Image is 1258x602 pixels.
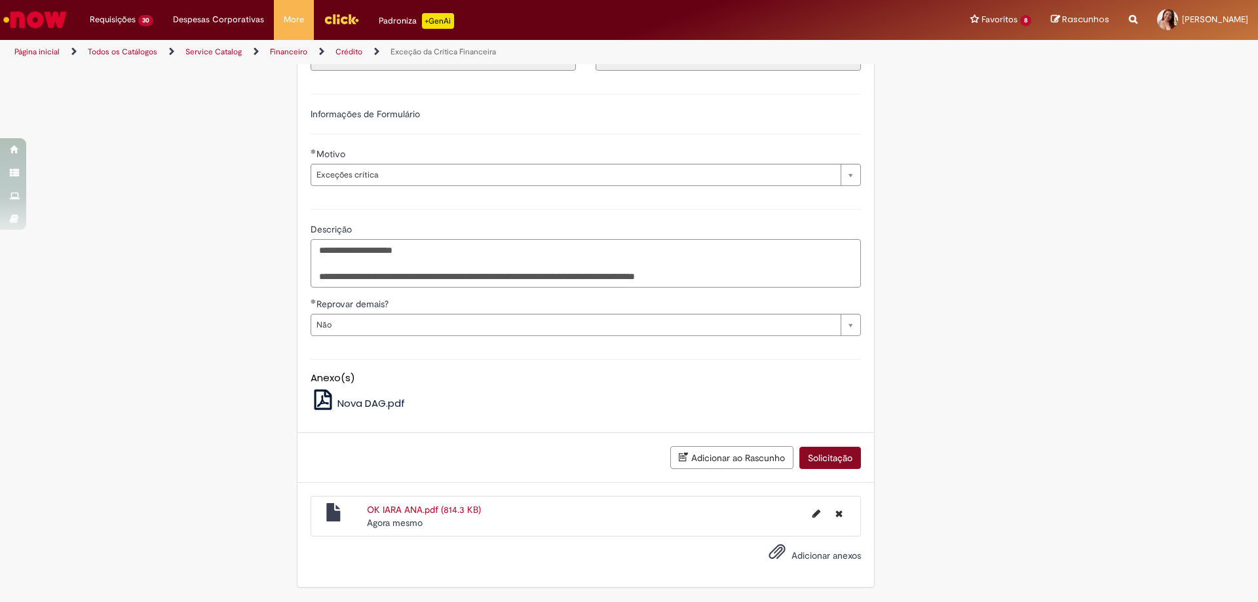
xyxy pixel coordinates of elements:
span: More [284,13,304,26]
button: Adicionar ao Rascunho [670,446,793,469]
span: Reprovar demais? [316,298,391,310]
a: Nova DAG.pdf [311,396,406,410]
span: Despesas Corporativas [173,13,264,26]
img: click_logo_yellow_360x200.png [324,9,359,29]
span: [PERSON_NAME] [1182,14,1248,25]
ul: Trilhas de página [10,40,829,64]
a: Página inicial [14,47,60,57]
a: Todos os Catálogos [88,47,157,57]
a: Crédito [335,47,362,57]
span: Requisições [90,13,136,26]
span: Nova DAG.pdf [337,396,405,410]
a: Rascunhos [1051,14,1109,26]
span: 8 [1020,15,1031,26]
h5: Anexo(s) [311,373,861,384]
img: ServiceNow [1,7,69,33]
label: Informações de Formulário [311,108,420,120]
a: OK IARA ANA.pdf (814.3 KB) [367,504,481,516]
span: Descrição [311,223,354,235]
button: Adicionar anexos [765,540,789,570]
span: Agora mesmo [367,517,423,529]
p: +GenAi [422,13,454,29]
button: Editar nome de arquivo OK IARA ANA.pdf [805,503,828,524]
div: Padroniza [379,13,454,29]
span: Exceções crítica [316,164,834,185]
span: Obrigatório Preenchido [311,299,316,304]
button: Excluir OK IARA ANA.pdf [828,503,850,524]
span: Adicionar anexos [791,550,861,562]
a: Financeiro [270,47,307,57]
span: Não [316,314,834,335]
a: Service Catalog [185,47,242,57]
span: 30 [138,15,153,26]
textarea: Descrição [311,239,861,288]
time: 29/09/2025 18:06:34 [367,517,423,529]
span: Obrigatório Preenchido [311,149,316,154]
span: Favoritos [982,13,1018,26]
span: Rascunhos [1062,13,1109,26]
span: Motivo [316,148,348,160]
button: Solicitação [799,447,861,469]
a: Exceção da Crítica Financeira [391,47,496,57]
